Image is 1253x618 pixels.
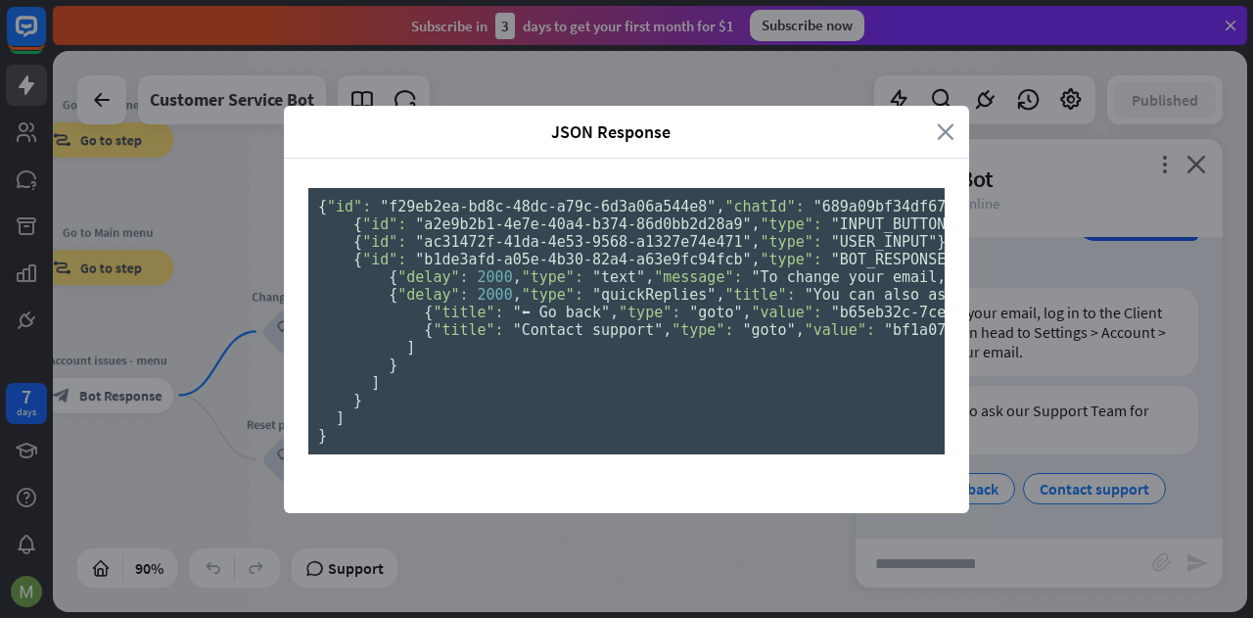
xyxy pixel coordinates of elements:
[689,304,742,321] span: "goto"
[397,268,468,286] span: "delay":
[831,233,937,251] span: "USER_INPUT"
[592,286,716,304] span: "quickReplies"
[592,268,645,286] span: "text"
[761,251,822,268] span: "type":
[522,286,583,304] span: "type":
[522,268,583,286] span: "type":
[362,233,406,251] span: "id":
[831,251,954,268] span: "BOT_RESPONSE"
[761,233,822,251] span: "type":
[831,215,999,233] span: "INPUT_BUTTON_GOTO"
[327,198,371,215] span: "id":
[761,215,822,233] span: "type":
[415,215,751,233] span: "a2e9b2b1-4e7e-40a4-b374-86d0bb2d28a9"
[513,304,610,321] span: "⬅ Go back"
[884,321,1220,339] span: "bf1a07d3-6f24-45c6-a8ce-718f33569dfb"
[831,304,1167,321] span: "b65eb32c-7ce5-4c68-a76e-398c3f59d56a"
[308,188,945,454] pre: { , , , , , , , {}, [ , , , , , , , , , ], [ { , , , , , , }, { , }, { , , [ { , , }, { , , , [ {...
[619,304,680,321] span: "type":
[362,251,406,268] span: "id":
[752,304,822,321] span: "value":
[724,198,804,215] span: "chatId":
[415,251,751,268] span: "b1de3afd-a05e-4b30-82a4-a63e9fc94fcb"
[805,286,1202,304] span: "You can also ask our Support Team for help."
[299,120,922,143] span: JSON Response
[937,120,954,143] i: close
[513,321,664,339] span: "Contact support"
[478,286,513,304] span: 2000
[415,233,751,251] span: "ac31472f-41da-4e53-9568-a1327e74e471"
[654,268,742,286] span: "message":
[16,8,74,67] button: Open LiveChat chat widget
[805,321,875,339] span: "value":
[362,215,406,233] span: "id":
[724,286,795,304] span: "title":
[672,321,733,339] span: "type":
[478,268,513,286] span: 2000
[397,286,468,304] span: "delay":
[433,304,503,321] span: "title":
[813,198,1044,215] span: "689a09bf34df670007cbda2d"
[433,321,503,339] span: "title":
[743,321,796,339] span: "goto"
[380,198,716,215] span: "f29eb2ea-bd8c-48dc-a79c-6d3a06a544e8"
